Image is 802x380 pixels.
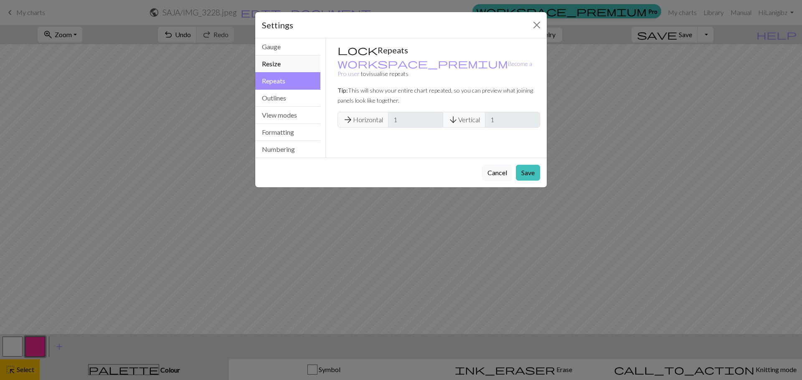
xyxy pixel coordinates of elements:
span: Horizontal [338,112,388,128]
button: View modes [255,107,320,124]
button: Close [530,18,543,32]
button: Formatting [255,124,320,141]
button: Outlines [255,90,320,107]
small: to visualise repeats [338,60,532,77]
strong: Tip: [338,87,348,94]
button: Resize [255,55,320,73]
span: workspace_premium [338,58,508,69]
span: arrow_forward [343,114,353,126]
small: This will show your entire chart repeated, so you can preview what joining panels look like toget... [338,87,533,104]
button: Cancel [482,165,513,181]
button: Save [516,165,540,181]
span: arrow_downward [448,114,458,126]
button: Repeats [255,72,320,90]
h5: Repeats [338,45,541,55]
h5: Settings [262,19,293,31]
a: Become a Pro user [338,60,532,77]
button: Gauge [255,38,320,55]
span: Vertical [443,112,485,128]
button: Numbering [255,141,320,158]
